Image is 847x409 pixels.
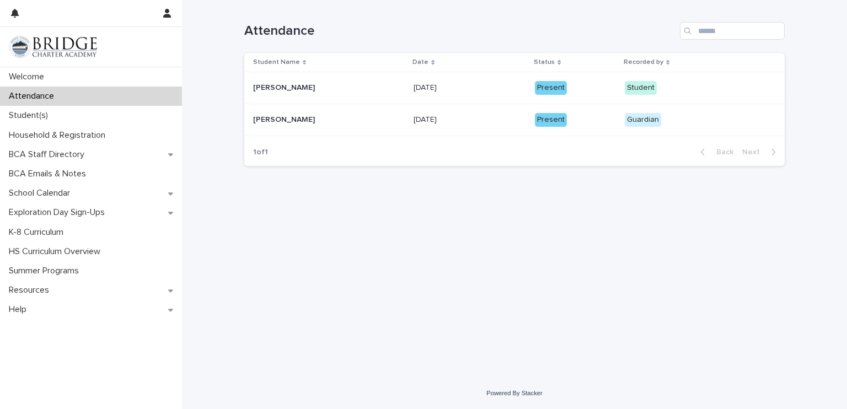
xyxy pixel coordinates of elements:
a: Powered By Stacker [486,390,542,396]
p: [DATE] [414,113,439,125]
span: Back [710,148,733,156]
p: Recorded by [624,56,663,68]
p: Status [534,56,555,68]
p: Student(s) [4,110,57,121]
h1: Attendance [244,23,676,39]
p: K-8 Curriculum [4,227,72,238]
p: [PERSON_NAME] [253,113,317,125]
p: Date [412,56,428,68]
p: [PERSON_NAME] [253,81,317,93]
div: Present [535,81,567,95]
p: 1 of 1 [244,139,277,166]
p: Household & Registration [4,130,114,141]
img: V1C1m3IdTEidaUdm9Hs0 [9,36,97,58]
tr: [PERSON_NAME][PERSON_NAME] [DATE][DATE] PresentGuardian [244,104,785,136]
p: School Calendar [4,188,79,198]
p: HS Curriculum Overview [4,246,109,257]
tr: [PERSON_NAME][PERSON_NAME] [DATE][DATE] PresentStudent [244,72,785,104]
p: Welcome [4,72,53,82]
p: BCA Staff Directory [4,149,93,160]
p: Resources [4,285,58,295]
button: Back [691,147,738,157]
span: Next [742,148,766,156]
p: Summer Programs [4,266,88,276]
p: [DATE] [414,81,439,93]
button: Next [738,147,785,157]
p: Student Name [253,56,300,68]
input: Search [680,22,785,40]
p: Help [4,304,35,315]
p: BCA Emails & Notes [4,169,95,179]
p: Exploration Day Sign-Ups [4,207,114,218]
div: Student [625,81,657,95]
div: Present [535,113,567,127]
p: Attendance [4,91,63,101]
div: Guardian [625,113,661,127]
